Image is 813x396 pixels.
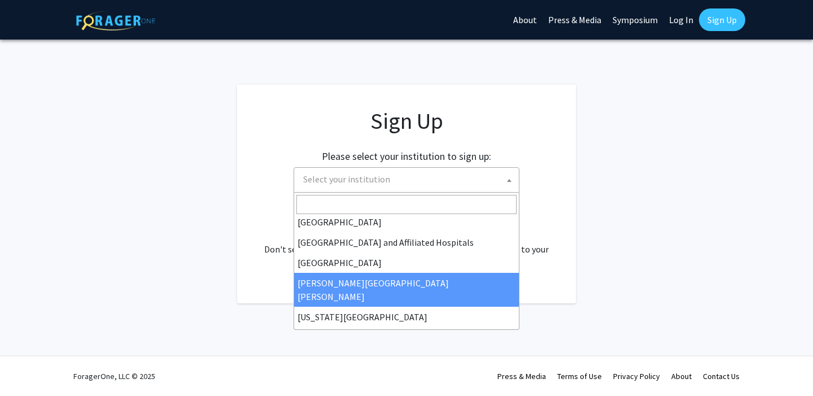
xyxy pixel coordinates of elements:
[699,8,745,31] a: Sign Up
[294,232,519,253] li: [GEOGRAPHIC_DATA] and Affiliated Hospitals
[73,356,155,396] div: ForagerOne, LLC © 2025
[260,215,553,269] div: Already have an account? . Don't see your institution? about bringing ForagerOne to your institut...
[294,167,519,193] span: Select your institution
[260,107,553,134] h1: Sign Up
[497,371,546,381] a: Press & Media
[294,273,519,307] li: [PERSON_NAME][GEOGRAPHIC_DATA][PERSON_NAME]
[303,173,390,185] span: Select your institution
[294,307,519,327] li: [US_STATE][GEOGRAPHIC_DATA]
[671,371,692,381] a: About
[294,253,519,273] li: [GEOGRAPHIC_DATA]
[322,150,491,163] h2: Please select your institution to sign up:
[557,371,602,381] a: Terms of Use
[294,327,519,347] li: [PERSON_NAME][GEOGRAPHIC_DATA]
[296,195,517,214] input: Search
[76,11,155,31] img: ForagerOne Logo
[294,212,519,232] li: [GEOGRAPHIC_DATA]
[8,345,48,388] iframe: Chat
[299,168,519,191] span: Select your institution
[613,371,660,381] a: Privacy Policy
[703,371,740,381] a: Contact Us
